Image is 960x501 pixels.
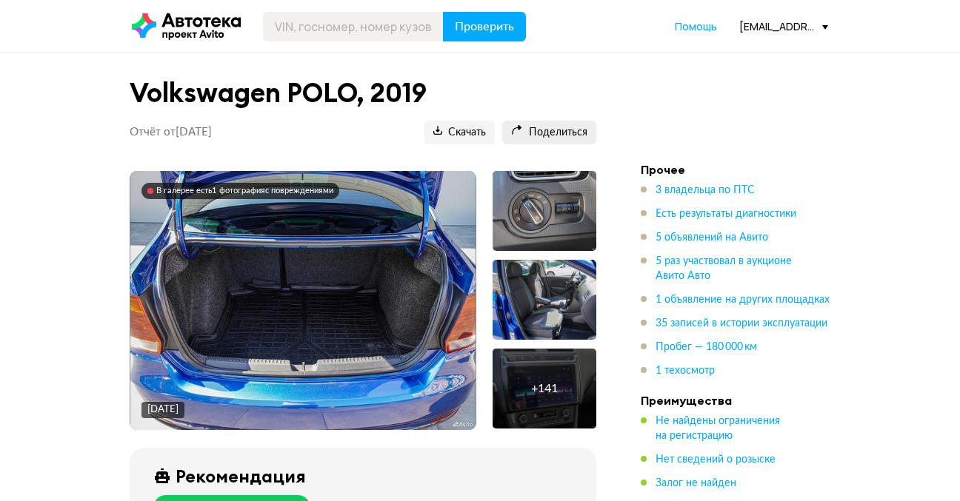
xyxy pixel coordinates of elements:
button: Поделиться [502,121,596,144]
div: В галерее есть 1 фотография с повреждениями [156,186,333,196]
span: 1 техосмотр [656,366,715,376]
h1: Volkswagen POLO, 2019 [130,77,596,109]
h4: Преимущества [641,393,848,408]
div: [DATE] [147,403,179,417]
div: [EMAIL_ADDRESS][DOMAIN_NAME] [739,19,828,33]
span: Есть результаты диагностики [656,209,796,219]
div: + 141 [531,381,558,396]
span: Нет сведений о розыске [656,454,776,465]
span: Залог не найден [656,478,736,488]
div: Рекомендация [176,465,306,486]
span: Поделиться [511,126,587,140]
img: Main car [130,171,476,430]
span: Не найдены ограничения на регистрацию [656,416,780,441]
span: 5 объявлений на Авито [656,232,768,243]
span: Пробег — 180 000 км [656,342,757,352]
span: Скачать [433,126,486,140]
a: Помощь [675,19,717,34]
h4: Прочее [641,162,848,177]
button: Проверить [443,12,526,41]
p: Отчёт от [DATE] [130,125,212,140]
button: Скачать [424,121,495,144]
span: 5 раз участвовал в аукционе Авито Авто [656,256,792,281]
input: VIN, госномер, номер кузова [263,12,444,41]
span: 35 записей в истории эксплуатации [656,318,827,329]
span: 3 владельца по ПТС [656,185,755,195]
span: Проверить [455,21,514,33]
span: 1 объявление на других площадках [656,295,830,305]
span: Помощь [675,19,717,33]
